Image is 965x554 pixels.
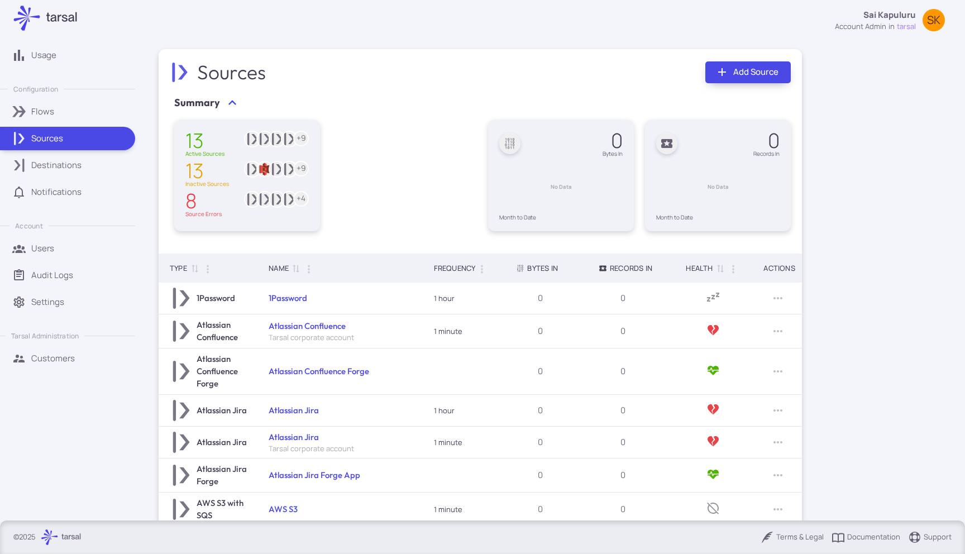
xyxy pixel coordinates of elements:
h6: Atlassian Confluence [197,319,250,343]
div: account admin [835,21,886,32]
h2: Sources [197,60,268,84]
a: Documentation [832,531,900,544]
button: Column Actions [300,260,318,278]
text: + 9 [297,132,306,143]
div: 0 [603,131,623,151]
p: Customers [31,352,75,365]
p: 0 [516,436,543,448]
button: Sai Kapuluruaccount adminintarsalSK [828,4,952,36]
button: Column Actions [473,260,491,278]
span: Active [706,467,720,484]
svg: Interactive chart [656,162,779,214]
div: Bytes In [603,151,623,156]
span: Tarsal corporate account [269,443,354,453]
p: Flows [31,106,54,118]
p: Notifications [31,186,82,198]
p: Tarsal Administration [11,331,79,341]
button: Row Actions [769,466,787,484]
span: Sort by Type ascending [188,263,201,273]
a: Add Source [705,61,791,83]
h6: AWS S3 with SQS [197,497,250,522]
td: 1 minute [423,314,505,348]
td: 1 hour [423,395,505,427]
p: 0 [599,365,625,378]
p: Account [15,221,42,231]
p: 0 [599,469,625,481]
p: 0 [599,325,625,337]
button: Summary [174,95,238,111]
text: No Data [708,183,729,190]
div: Name [269,261,289,275]
p: 0 [516,325,543,337]
p: 0 [516,469,543,481]
p: Configuration [13,84,58,94]
div: 0 [753,131,780,151]
p: 0 [599,404,625,417]
span: ResourceError: Something went wrong in the connector. See the logs for more details. status_code:... [706,434,720,451]
div: Frequency [434,261,476,275]
a: Atlassian Confluence Forge [269,366,369,376]
h6: Atlassian Jira [197,404,247,417]
div: Records In [599,261,652,275]
button: Row Actions [769,322,787,340]
span: tarsal [897,21,916,32]
span: Active [706,364,720,380]
button: Row Actions [769,500,787,518]
h6: Atlassian Jira [197,436,247,448]
div: Chart. Highcharts interactive chart. [499,162,623,214]
p: Settings [31,296,64,308]
div: Month to Date [499,214,623,220]
a: Atlassian Jira [269,405,319,415]
a: Support [908,531,952,544]
div: Active Sources [185,151,224,156]
text: + 4 [297,193,305,203]
div: Chart. Highcharts interactive chart. [656,162,780,214]
p: 0 [599,436,625,448]
span: Tarsal corporate account [269,332,354,342]
a: Terms & Legal [761,531,824,544]
p: © 2025 [13,532,36,543]
p: 0 [599,292,625,304]
span: SK [927,15,940,26]
span: Connector configuration failed [706,403,720,419]
p: 0 [516,404,543,417]
button: Row Actions [769,362,787,380]
p: 0 [516,292,543,304]
p: 0 [516,503,543,515]
div: Health [686,261,713,275]
p: Audit Logs [31,269,73,281]
a: Atlassian Confluence [269,321,346,331]
span: Sort by Health ascending [713,263,727,273]
p: Sources [31,132,63,145]
div: Source Errors [185,211,222,217]
span: Summary [174,95,220,111]
button: Column Actions [724,260,742,278]
p: 0 [599,503,625,515]
div: Actions [763,261,795,275]
span: ResourceError: Internal server error., ErrorType: API_ERROR [706,323,720,340]
h6: 1Password [197,292,235,304]
h6: Atlassian Confluence Forge [197,353,250,390]
svg: Interactive chart [499,162,622,214]
td: 1 hour [423,283,505,314]
td: 1 minute [423,427,505,459]
button: Row Actions [769,433,787,451]
div: Month to Date [656,214,780,220]
span: Sort by Name ascending [289,263,302,273]
div: 8 [185,191,222,211]
a: 1Password [269,293,307,303]
button: Column Actions [199,260,217,278]
p: Usage [31,49,56,61]
text: + 9 [297,163,306,173]
a: Atlassian Jira [269,432,319,442]
span: in [888,21,895,32]
text: No Data [551,183,572,190]
p: 0 [516,365,543,378]
div: Bytes In [516,261,558,275]
td: 1 minute [423,493,505,527]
